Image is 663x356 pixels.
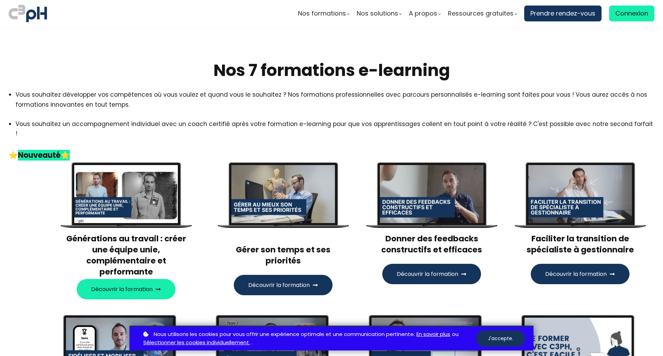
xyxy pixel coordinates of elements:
[9,3,47,23] img: logo C3PH
[448,8,513,19] span: Ressources gratuites
[609,6,654,21] a: Connexion
[409,8,437,19] span: A propos
[16,90,654,109] li: Vous souhaitez développer vos compétences où vous voulez et quand vous le souhaitez ? Nos formati...
[515,233,646,255] h3: Faciliter la transition de spécialiste à gestionnaire
[357,8,398,19] span: Nos solutions
[531,264,630,284] button: Découvrir la formation
[298,8,346,19] span: Nos formations
[3,341,74,356] iframe: chat widget
[154,330,415,339] span: Nous utilisons les cookies pour vous offrir une expérience optimale et une communication pertinente.
[382,264,481,284] button: Découvrir la formation
[218,233,349,267] h3: Gérer son temps et ses priorités
[476,330,525,347] button: J'accepte.
[16,119,654,148] li: Vous souhaitez un accompagnement individuel avec un coach certifié après votre formation e-learni...
[545,270,607,278] span: Découvrir la formation
[416,330,450,339] a: En savoir plus
[530,8,595,19] span: Prendre rendez-vous
[615,8,648,19] span: Connexion
[248,281,310,289] span: Découvrir la formation
[143,338,250,347] a: Sélectionner les cookies individuellement.
[60,233,192,278] h3: Générations au travail : créer une équipe unie, complémentaire et performante
[366,233,497,255] h3: Donner des feedbacks constructifs et efficaces
[397,270,458,278] span: Découvrir la formation
[9,60,654,81] h2: Nos 7 formations e-learning
[91,285,153,294] span: Découvrir la formation
[142,330,476,347] p: ou .
[77,279,175,299] button: Découvrir la formation
[234,275,333,295] button: Découvrir la formation
[9,150,18,161] span: ⭐
[18,150,70,161] strong: Nouveauté⭐
[524,6,602,21] a: Prendre rendez-vous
